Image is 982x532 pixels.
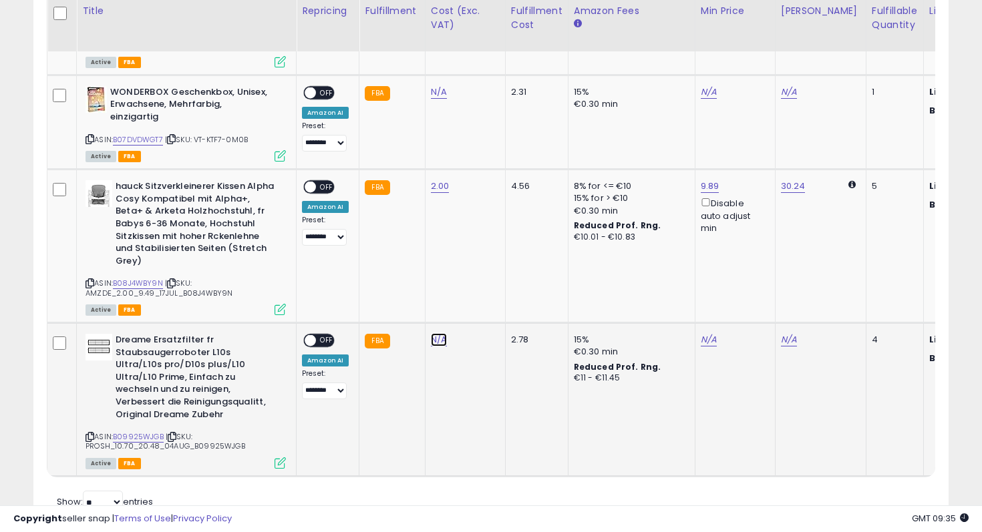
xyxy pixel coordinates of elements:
[511,4,562,32] div: Fulfillment Cost
[431,180,450,193] a: 2.00
[86,334,286,467] div: ASIN:
[86,458,116,469] span: All listings currently available for purchase on Amazon
[781,4,860,18] div: [PERSON_NAME]
[574,180,685,192] div: 8% for <= €10
[86,180,112,207] img: 41rmHN9Wf6L._SL40_.jpg
[511,86,558,98] div: 2.31
[574,232,685,243] div: €10.01 - €10.83
[872,180,913,192] div: 5
[302,369,349,399] div: Preset:
[165,134,248,145] span: | SKU: VT-KTF7-0M0B
[574,220,661,231] b: Reduced Prof. Rng.
[574,334,685,346] div: 15%
[574,98,685,110] div: €0.30 min
[574,18,582,30] small: Amazon Fees.
[116,334,278,424] b: Dreame Ersatzfilter fr Staubsaugerroboter L10s Ultra/L10s pro/D10s plus/L10 Ultra/L10 Prime, Einf...
[431,4,500,32] div: Cost (Exc. VAT)
[302,354,349,366] div: Amazon AI
[13,512,62,525] strong: Copyright
[574,192,685,204] div: 15% for > €10
[574,346,685,358] div: €0.30 min
[118,57,141,68] span: FBA
[701,85,717,99] a: N/A
[316,182,337,193] span: OFF
[86,86,107,113] img: 41PXSYcfu-L._SL40_.jpg
[701,180,719,193] a: 9.89
[511,334,558,346] div: 2.78
[912,512,969,525] span: 2025-08-13 09:35 GMT
[574,86,685,98] div: 15%
[57,495,153,508] span: Show: entries
[173,512,232,525] a: Privacy Policy
[701,4,770,18] div: Min Price
[365,4,419,18] div: Fulfillment
[302,201,349,213] div: Amazon AI
[86,278,232,298] span: | SKU: AMZDE_2.00_9.49_17JUL_B08J4WBY9N
[431,85,447,99] a: N/A
[574,361,661,372] b: Reduced Prof. Rng.
[86,334,112,360] img: 41o11vNl3xL._SL40_.jpg
[118,151,141,162] span: FBA
[113,431,164,443] a: B09925WJGB
[113,134,163,146] a: B07DVDWGT7
[86,304,116,316] span: All listings currently available for purchase on Amazon
[511,180,558,192] div: 4.56
[365,180,389,195] small: FBA
[113,278,163,289] a: B08J4WBY9N
[316,87,337,98] span: OFF
[701,333,717,346] a: N/A
[781,180,806,193] a: 30.24
[114,512,171,525] a: Terms of Use
[302,4,353,18] div: Repricing
[574,372,685,384] div: €11 - €11.45
[431,333,447,346] a: N/A
[781,333,797,346] a: N/A
[872,4,918,32] div: Fulfillable Quantity
[365,86,389,101] small: FBA
[302,121,349,152] div: Preset:
[110,86,273,127] b: WONDERBOX Geschenkbox, Unisex, Erwachsene, Mehrfarbig, einzigartig
[86,180,286,314] div: ASIN:
[116,180,278,270] b: hauck Sitzverkleinerer Kissen Alpha Cosy Kompatibel mit Alpha+, Beta+ & Arketa Holzhochstuhl, fr ...
[86,57,116,68] span: All listings currently available for purchase on Amazon
[86,431,245,451] span: | SKU: PROSH_10.70_20.48_04AUG_B09925WJGB
[701,196,765,234] div: Disable auto adjust min
[118,458,141,469] span: FBA
[13,513,232,525] div: seller snap | |
[118,304,141,316] span: FBA
[82,4,291,18] div: Title
[316,335,337,346] span: OFF
[574,4,689,18] div: Amazon Fees
[302,107,349,119] div: Amazon AI
[302,216,349,246] div: Preset:
[86,86,286,160] div: ASIN:
[781,85,797,99] a: N/A
[574,205,685,217] div: €0.30 min
[872,86,913,98] div: 1
[365,334,389,348] small: FBA
[872,334,913,346] div: 4
[86,151,116,162] span: All listings currently available for purchase on Amazon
